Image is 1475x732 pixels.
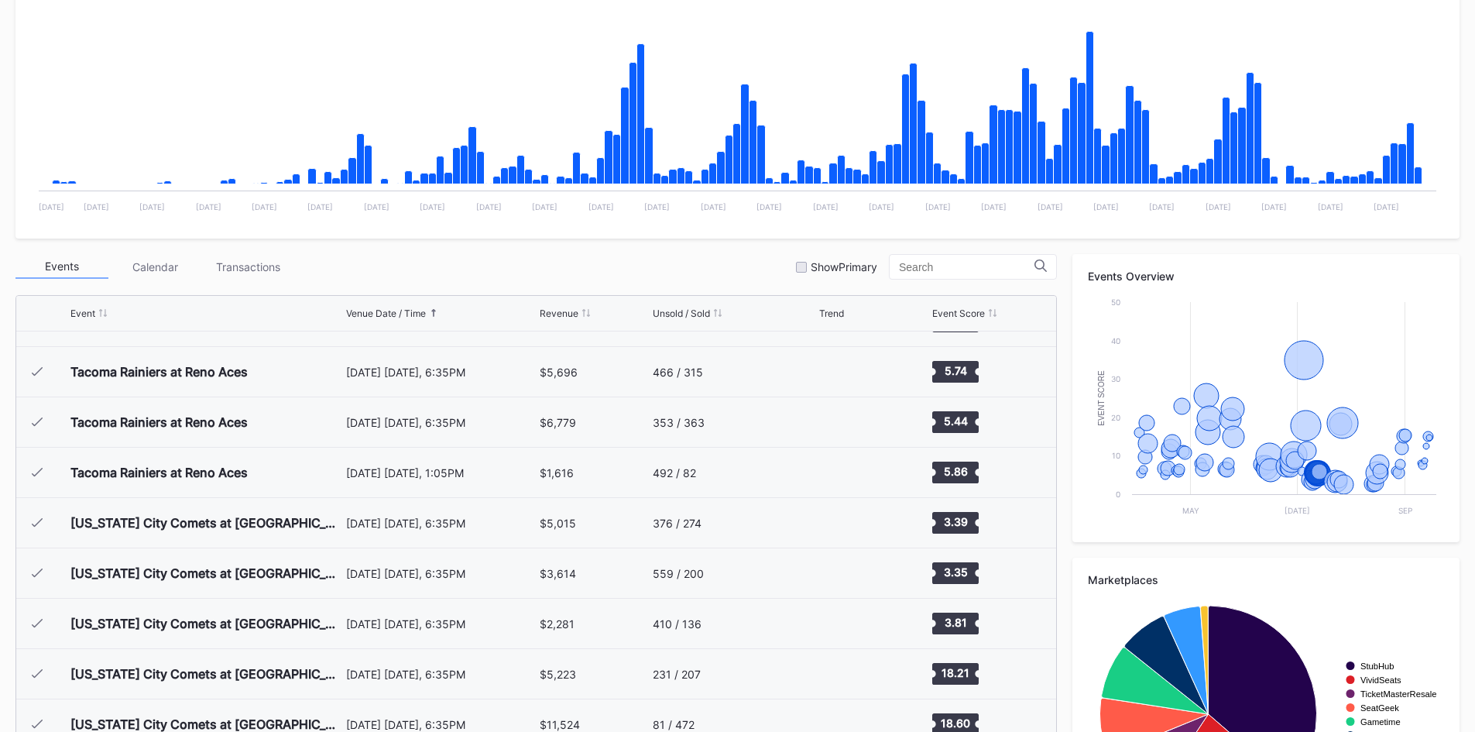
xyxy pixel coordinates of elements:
text: [DATE] [644,202,670,211]
text: [DATE] [981,202,1007,211]
text: 5.86 [943,465,967,478]
text: 10 [1112,451,1120,460]
text: 30 [1111,374,1120,383]
text: [DATE] [1374,202,1399,211]
div: [DATE] [DATE], 6:35PM [346,517,537,530]
div: Calendar [108,255,201,279]
div: $5,015 [540,517,576,530]
text: [DATE] [39,202,64,211]
div: 376 / 274 [653,517,701,530]
text: StubHub [1360,662,1394,671]
text: 3.39 [943,515,967,528]
text: [DATE] [756,202,782,211]
div: Venue Date / Time [346,308,426,319]
text: 40 [1111,336,1120,345]
text: 5.44 [943,414,967,428]
text: TicketMasterResale [1360,689,1436,699]
text: 18.60 [941,717,970,730]
text: [DATE] [420,202,445,211]
text: [DATE] [1261,202,1287,211]
div: 466 / 315 [653,366,703,379]
text: May [1182,506,1199,515]
text: 5.74 [944,364,966,377]
div: [US_STATE] City Comets at [GEOGRAPHIC_DATA] [70,616,342,631]
text: [DATE] [139,202,165,211]
svg: Chart title [819,503,866,542]
div: Events Overview [1088,270,1444,283]
div: [DATE] [DATE], 1:05PM [346,466,537,479]
svg: Chart title [819,554,866,593]
div: Show Primary [811,260,877,273]
div: 231 / 207 [653,668,701,681]
div: 81 / 472 [653,718,695,731]
div: [DATE] [DATE], 6:35PM [346,668,537,681]
text: [DATE] [84,202,109,211]
text: [DATE] [701,202,726,211]
div: [DATE] [DATE], 6:35PM [346,416,537,429]
text: [DATE] [196,202,221,211]
text: [DATE] [1038,202,1063,211]
svg: Chart title [819,604,866,643]
text: 3.35 [943,565,967,579]
div: Revenue [540,308,578,319]
input: Search [899,261,1034,273]
svg: Chart title [819,453,866,492]
div: Event Score [932,308,985,319]
text: [DATE] [364,202,389,211]
text: [DATE] [588,202,614,211]
div: $5,223 [540,668,576,681]
div: 492 / 82 [653,466,696,479]
text: [DATE] [532,202,557,211]
text: [DATE] [1285,506,1310,515]
div: Event [70,308,95,319]
svg: Chart title [819,655,866,693]
text: 50 [1111,297,1120,307]
text: SeatGeek [1360,703,1399,713]
svg: Chart title [819,352,866,391]
text: [DATE] [925,202,951,211]
text: Gametime [1360,717,1401,727]
text: [DATE] [252,202,277,211]
div: $2,281 [540,617,575,631]
div: $3,614 [540,567,576,580]
text: [DATE] [1318,202,1343,211]
div: Marketplaces [1088,573,1444,586]
div: [US_STATE] City Comets at [GEOGRAPHIC_DATA] [70,565,342,581]
text: [DATE] [1093,202,1119,211]
div: $5,696 [540,366,578,379]
div: [US_STATE] City Comets at [GEOGRAPHIC_DATA] [70,515,342,531]
div: 353 / 363 [653,416,705,429]
div: $11,524 [540,718,580,731]
text: [DATE] [1149,202,1175,211]
text: Sep [1398,506,1412,515]
text: 18.21 [942,666,969,679]
div: Tacoma Rainiers at Reno Aces [70,465,248,480]
div: $1,616 [540,466,574,479]
text: [DATE] [1206,202,1231,211]
text: 3.81 [944,616,966,629]
text: [DATE] [307,202,333,211]
div: Tacoma Rainiers at Reno Aces [70,414,248,430]
div: Unsold / Sold [653,308,710,319]
div: [US_STATE] City Comets at [GEOGRAPHIC_DATA] [70,717,342,732]
div: [DATE] [DATE], 6:35PM [346,718,537,731]
text: VividSeats [1360,675,1401,685]
text: [DATE] [476,202,502,211]
svg: Chart title [1088,294,1444,527]
div: [DATE] [DATE], 6:35PM [346,366,537,379]
svg: Chart title [819,403,866,442]
div: Tacoma Rainiers at Reno Aces [70,364,248,380]
div: Events [15,255,108,279]
div: 559 / 200 [653,567,704,580]
div: Transactions [201,255,294,279]
text: Event Score [1097,370,1106,426]
text: [DATE] [869,202,894,211]
text: [DATE] [813,202,839,211]
div: [DATE] [DATE], 6:35PM [346,617,537,631]
div: $6,779 [540,416,576,429]
div: [US_STATE] City Comets at [GEOGRAPHIC_DATA] [70,666,342,682]
text: 0 [1116,490,1120,499]
text: 20 [1111,413,1120,422]
div: Trend [819,308,844,319]
div: 410 / 136 [653,617,701,631]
